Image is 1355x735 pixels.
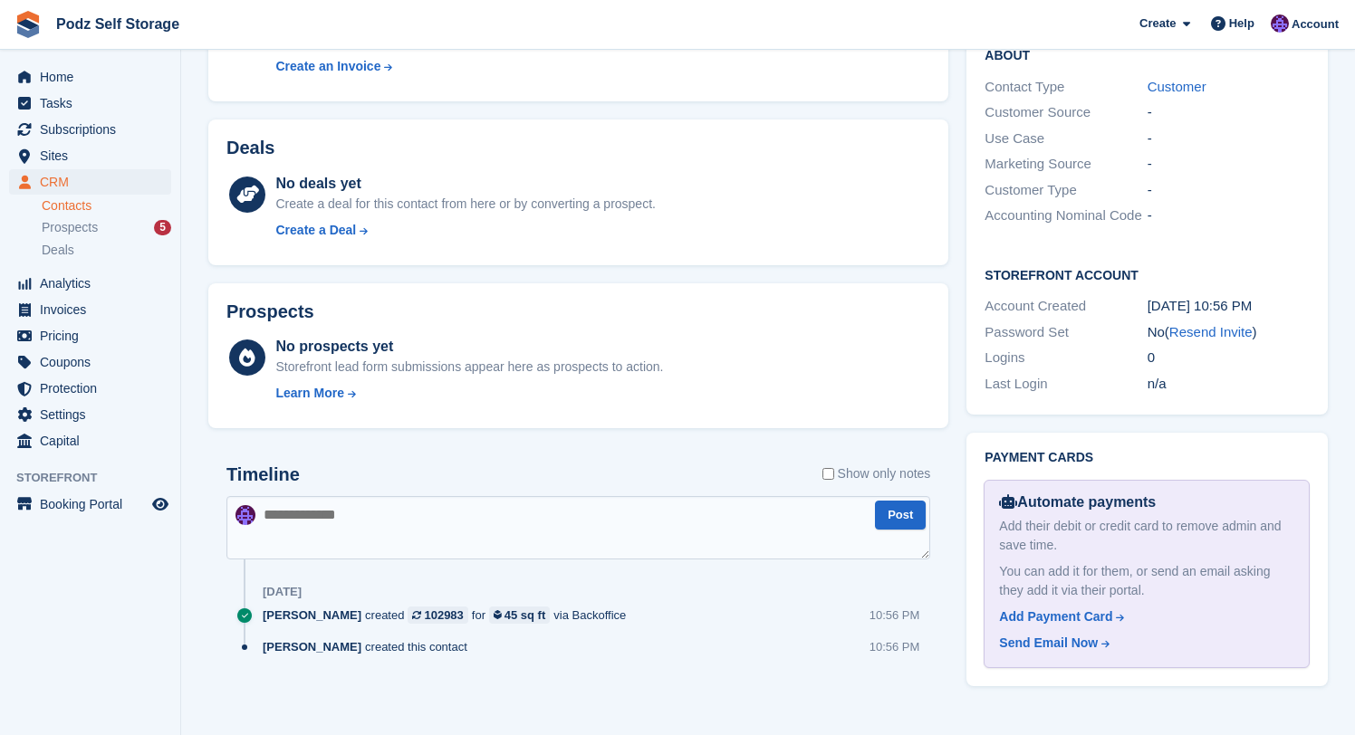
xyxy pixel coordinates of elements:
[985,154,1147,175] div: Marketing Source
[9,271,171,296] a: menu
[1148,322,1310,343] div: No
[9,143,171,168] a: menu
[40,271,149,296] span: Analytics
[154,220,171,235] div: 5
[424,606,463,624] div: 102983
[42,242,74,259] span: Deals
[40,169,149,195] span: CRM
[9,91,171,116] a: menu
[14,11,42,38] img: stora-icon-8386f47178a22dfd0bd8f6a31ec36ba5ce8667c1dd55bd0f319d3a0aa187defe.svg
[9,64,171,90] a: menu
[276,336,664,358] div: No prospects yet
[1148,296,1310,317] div: [DATE] 10:56 PM
[9,117,171,142] a: menu
[276,57,381,76] div: Create an Invoice
[999,492,1294,513] div: Automate payments
[276,221,656,240] a: Create a Deal
[1292,15,1339,33] span: Account
[985,265,1310,283] h2: Storefront Account
[9,402,171,427] a: menu
[1165,324,1257,339] span: ( )
[1148,154,1310,175] div: -
[276,384,344,403] div: Learn More
[226,138,274,158] h2: Deals
[42,218,171,237] a: Prospects 5
[1148,129,1310,149] div: -
[999,517,1294,555] div: Add their debit or credit card to remove admin and save time.
[1148,79,1206,94] a: Customer
[42,241,171,260] a: Deals
[40,297,149,322] span: Invoices
[16,469,180,487] span: Storefront
[40,492,149,517] span: Booking Portal
[985,374,1147,395] div: Last Login
[489,606,550,624] a: 45 sq ft
[505,606,546,624] div: 45 sq ft
[276,57,519,76] a: Create an Invoice
[226,301,314,322] h2: Prospects
[999,562,1294,600] div: You can add it for them, or send an email asking they add it via their portal.
[9,323,171,348] a: menu
[42,197,171,215] a: Contacts
[999,607,1112,626] div: Add Payment Card
[9,376,171,401] a: menu
[276,358,664,377] div: Storefront lead form submissions appear here as prospects to action.
[985,129,1147,149] div: Use Case
[40,117,149,142] span: Subscriptions
[1148,205,1310,226] div: -
[263,606,635,624] div: created for via Backoffice
[870,606,920,624] div: 10:56 PM
[40,323,149,348] span: Pricing
[985,296,1147,317] div: Account Created
[226,464,300,485] h2: Timeline
[40,376,149,401] span: Protection
[1148,374,1310,395] div: n/a
[276,195,656,214] div: Create a deal for this contact from here or by converting a prospect.
[1148,348,1310,368] div: 0
[9,297,171,322] a: menu
[9,349,171,375] a: menu
[263,638,476,655] div: created this contact
[870,638,920,655] div: 10:56 PM
[263,585,302,599] div: [DATE]
[235,505,255,525] img: Jawed Chowdhary
[40,143,149,168] span: Sites
[985,322,1147,343] div: Password Set
[9,169,171,195] a: menu
[999,634,1098,653] div: Send Email Now
[276,384,664,403] a: Learn More
[999,607,1287,626] a: Add Payment Card
[1229,14,1254,33] span: Help
[263,606,361,624] span: [PERSON_NAME]
[9,428,171,453] a: menu
[1169,324,1253,339] a: Resend Invite
[49,9,187,39] a: Podz Self Storage
[40,428,149,453] span: Capital
[276,221,357,240] div: Create a Deal
[985,77,1147,98] div: Contact Type
[985,180,1147,201] div: Customer Type
[149,493,171,515] a: Preview store
[875,501,926,530] button: Post
[40,64,149,90] span: Home
[1271,14,1289,33] img: Jawed Chowdhary
[42,219,98,236] span: Prospects
[822,464,931,483] label: Show only notes
[40,349,149,375] span: Coupons
[1148,102,1310,123] div: -
[263,638,361,655] span: [PERSON_NAME]
[9,492,171,517] a: menu
[985,451,1310,465] h2: Payment cards
[985,45,1310,63] h2: About
[985,348,1147,368] div: Logins
[985,102,1147,123] div: Customer Source
[408,606,467,624] a: 102983
[985,205,1147,226] div: Accounting Nominal Code
[276,173,656,195] div: No deals yet
[40,91,149,116] span: Tasks
[822,464,834,483] input: Show only notes
[40,402,149,427] span: Settings
[1148,180,1310,201] div: -
[1139,14,1176,33] span: Create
